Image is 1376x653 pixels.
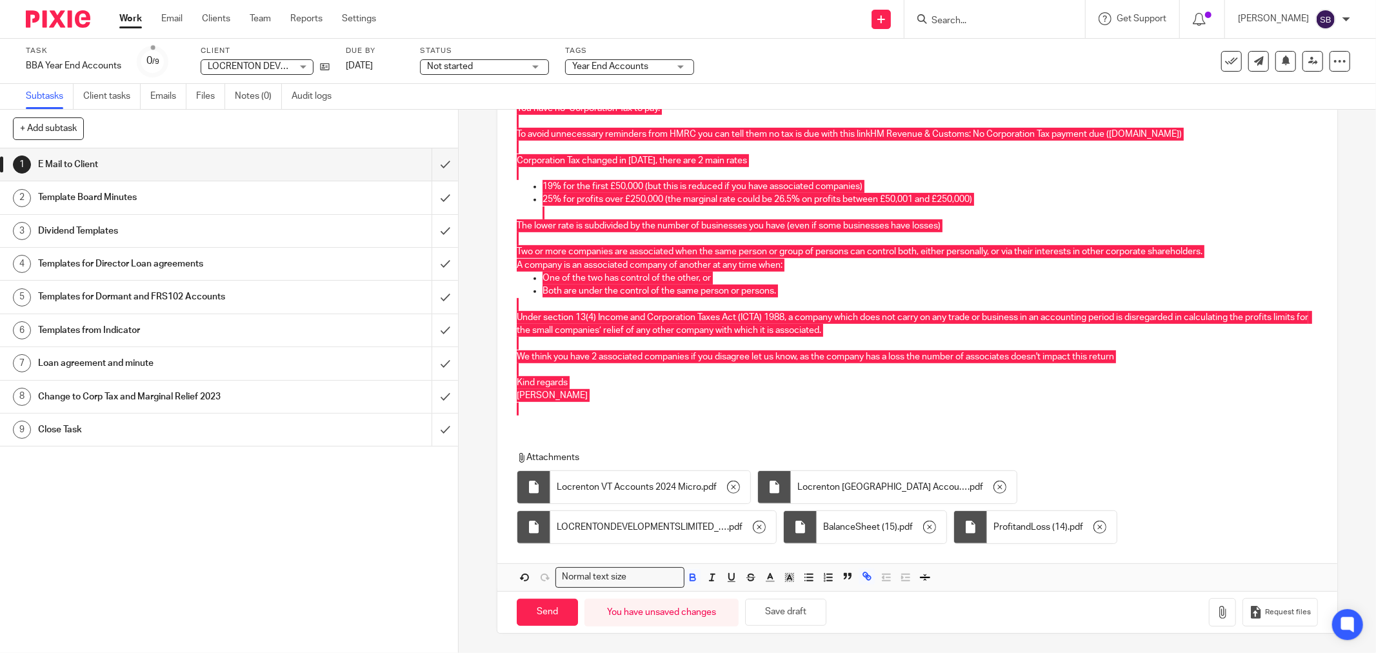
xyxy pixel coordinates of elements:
[290,12,323,25] a: Reports
[208,62,369,71] span: LOCRENTON DEVELOPMENTS LIMITED
[196,84,225,109] a: Files
[13,288,31,306] div: 5
[797,481,968,494] span: Locrenton [GEOGRAPHIC_DATA] Accounts 2024 Full
[517,451,1286,464] p: Attachments
[1238,12,1309,25] p: [PERSON_NAME]
[13,222,31,240] div: 3
[1242,598,1317,627] button: Request files
[791,471,1017,503] div: .
[13,388,31,406] div: 8
[346,46,404,56] label: Due by
[13,189,31,207] div: 2
[899,521,913,534] span: pdf
[517,128,1318,141] p: To avoid unnecessary reminders from HMRC you can tell them no tax is due with this link
[729,521,743,534] span: pdf
[970,481,983,494] span: pdf
[993,521,1068,534] span: ProfitandLoss (14)
[13,255,31,273] div: 4
[38,221,292,241] h1: Dividend Templates
[565,46,694,56] label: Tags
[517,259,1318,272] p: A company is an associated company of another at any time when:
[517,154,1318,167] p: Corporation Tax changed in [DATE], there are 2 main rates
[517,389,1318,402] p: [PERSON_NAME]
[630,570,677,584] input: Search for option
[517,350,1318,363] p: We think you have 2 associated companies if you disagree let us know, as the company has a loss t...
[543,180,1318,193] p: 19% for the first £50,000 (but this is reduced if you have associated companies)
[152,58,159,65] small: /9
[201,46,330,56] label: Client
[584,599,739,627] div: You have unsaved changes
[987,511,1117,543] div: .
[1315,9,1336,30] img: svg%3E
[292,84,341,109] a: Audit logs
[38,420,292,439] h1: Close Task
[517,599,578,627] input: Send
[930,15,1046,27] input: Search
[517,311,1318,337] p: Under section 13(4) Income and Corporation Taxes Act (ICTA) 1988, a company which does not carry ...
[346,61,373,70] span: [DATE]
[703,481,717,494] span: pdf
[83,84,141,109] a: Client tasks
[517,376,1318,389] p: Kind regards
[38,188,292,207] h1: Template Board Minutes
[1265,607,1311,618] span: Request files
[1117,14,1166,23] span: Get Support
[817,511,946,543] div: .
[543,272,1318,285] p: One of the two has control of the other, or
[572,62,648,71] span: Year End Accounts
[235,84,282,109] a: Notes (0)
[517,219,1318,232] p: The lower rate is subdivided by the number of businesses you have (even if some businesses have l...
[13,156,31,174] div: 1
[26,10,90,28] img: Pixie
[38,354,292,373] h1: Loan agreement and minute
[517,245,1318,258] p: Two or more companies are associated when the same person or group of persons can control both, e...
[26,84,74,109] a: Subtasks
[150,84,186,109] a: Emails
[550,471,750,503] div: .
[559,570,629,584] span: Normal text size
[870,130,1182,139] a: HM Revenue & Customs: No Corporation Tax payment due ([DOMAIN_NAME])
[550,511,776,543] div: .
[557,481,701,494] span: Locrenton VT Accounts 2024 Micro
[13,421,31,439] div: 9
[146,54,159,68] div: 0
[26,59,121,72] div: BBA Year End Accounts
[427,62,473,71] span: Not started
[13,354,31,372] div: 7
[543,193,1318,206] p: 25% for profits over £250,000 (the marginal rate could be 26.5% on profits between £50,001 and £2...
[543,285,1318,297] p: Both are under the control of the same person or persons.
[745,599,826,627] button: Save draft
[202,12,230,25] a: Clients
[38,254,292,274] h1: Templates for Director Loan agreements
[420,46,549,56] label: Status
[161,12,183,25] a: Email
[38,321,292,340] h1: Templates from Indicator
[13,321,31,339] div: 6
[342,12,376,25] a: Settings
[26,46,121,56] label: Task
[38,287,292,306] h1: Templates for Dormant and FRS102 Accounts
[823,521,897,534] span: BalanceSheet (15)
[38,387,292,407] h1: Change to Corp Tax and Marginal Relief 2023
[250,12,271,25] a: Team
[119,12,142,25] a: Work
[38,155,292,174] h1: E Mail to Client
[13,117,84,139] button: + Add subtask
[555,567,684,587] div: Search for option
[1070,521,1083,534] span: pdf
[557,521,727,534] span: LOCRENTONDEVELOPMENTSLIMITED_UTR9282223696_31-12-2024_CorporationTaxReturn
